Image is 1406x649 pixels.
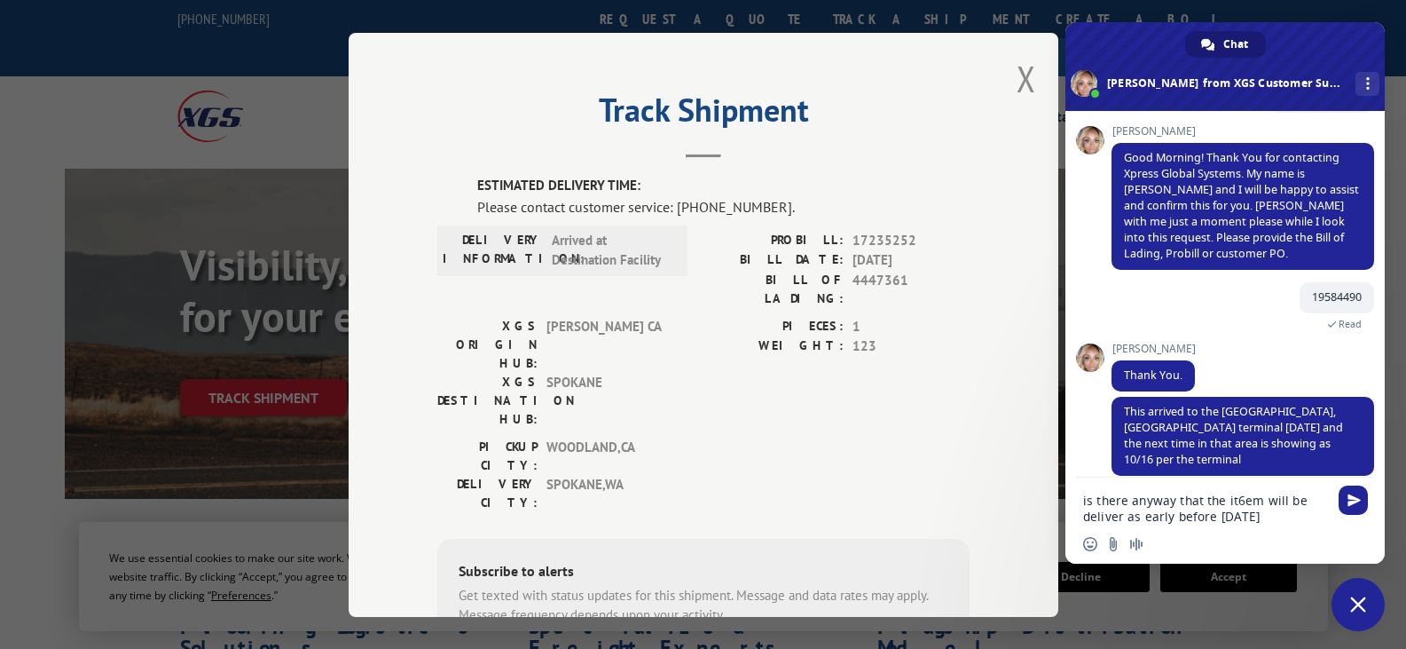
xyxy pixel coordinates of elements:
span: 123 [852,336,970,357]
span: Chat [1223,31,1248,58]
span: WOODLAND , CA [546,437,666,474]
span: Arrived at Destination Facility [552,230,672,270]
label: ESTIMATED DELIVERY TIME: [477,176,970,196]
span: Read [1339,318,1362,330]
div: Get texted with status updates for this shipment. Message and data rates may apply. Message frequ... [459,585,948,625]
label: PROBILL: [703,230,844,250]
span: Insert an emoji [1083,537,1097,551]
span: SPOKANE , WA [546,474,666,511]
span: [DATE] [852,250,970,271]
button: Close modal [1017,55,1036,102]
span: Good Morning! Thank You for contacting Xpress Global Systems. My name is [PERSON_NAME] and I will... [1124,150,1359,261]
label: BILL OF LADING: [703,270,844,307]
span: 17235252 [852,230,970,250]
span: Send a file [1106,537,1120,551]
span: 19584490 [1312,289,1362,305]
label: XGS DESTINATION HUB: [437,372,538,428]
label: PICKUP CITY: [437,437,538,474]
div: Please contact customer service: [PHONE_NUMBER]. [477,195,970,217]
span: This arrived to the [GEOGRAPHIC_DATA], [GEOGRAPHIC_DATA] terminal [DATE] and the next time in tha... [1124,404,1343,467]
div: Close chat [1331,578,1385,631]
textarea: Compose your message... [1083,493,1328,525]
div: Subscribe to alerts [459,559,948,585]
span: 1 [852,316,970,336]
label: BILL DATE: [703,250,844,271]
span: Send [1339,486,1368,515]
span: [PERSON_NAME] CA [546,316,666,372]
span: [PERSON_NAME] [1111,343,1196,355]
span: 4447361 [852,270,970,307]
div: Chat [1185,31,1266,58]
label: WEIGHT: [703,336,844,357]
span: [PERSON_NAME] [1111,125,1374,138]
label: DELIVERY INFORMATION: [443,230,543,270]
h2: Track Shipment [437,98,970,131]
span: Audio message [1129,537,1143,551]
span: Thank You. [1124,368,1182,383]
label: DELIVERY CITY: [437,474,538,511]
label: XGS ORIGIN HUB: [437,316,538,372]
label: PIECES: [703,316,844,336]
span: SPOKANE [546,372,666,428]
div: More channels [1355,72,1379,96]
